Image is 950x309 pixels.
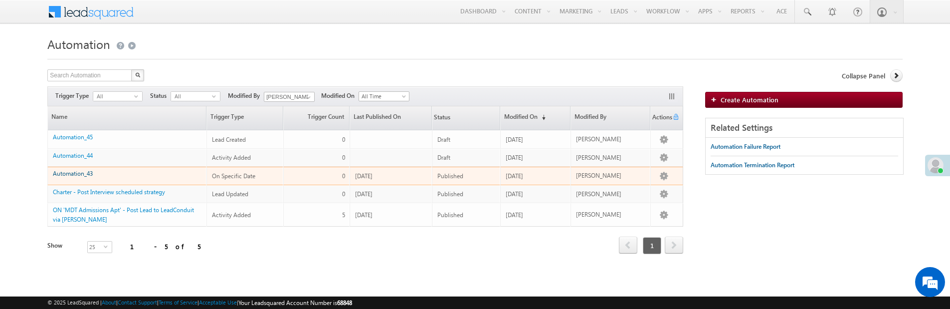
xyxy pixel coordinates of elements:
[437,190,463,198] span: Published
[55,91,93,100] span: Trigger Type
[212,211,251,219] span: Activity Added
[134,94,142,98] span: select
[93,92,134,101] span: All
[506,136,523,143] span: [DATE]
[48,106,206,130] a: Name
[264,92,315,102] input: Type to Search
[53,133,93,141] a: Automation_45
[576,135,646,144] div: [PERSON_NAME]
[342,211,345,219] span: 5
[118,299,157,306] a: Contact Support
[619,237,637,254] span: prev
[506,190,523,198] span: [DATE]
[359,92,406,101] span: All Time
[342,154,345,161] span: 0
[711,138,780,156] a: Automation Failure Report
[538,113,546,121] span: (sorted descending)
[337,299,352,307] span: 68848
[355,211,373,219] span: [DATE]
[321,91,359,100] span: Modified On
[212,94,220,98] span: select
[342,190,345,198] span: 0
[576,153,646,162] div: [PERSON_NAME]
[643,237,661,254] span: 1
[506,211,523,219] span: [DATE]
[342,136,345,143] span: 0
[665,238,683,254] a: next
[53,152,93,159] a: Automation_44
[842,71,885,80] span: Collapse Panel
[711,96,721,102] img: add_icon.png
[53,188,165,196] a: Charter - Post Interview scheduled strategy
[212,136,246,143] span: Lead Created
[342,172,345,180] span: 0
[665,237,683,254] span: next
[171,92,212,101] span: All
[47,241,79,250] div: Show
[130,241,200,252] div: 1 - 5 of 5
[53,170,93,177] a: Automation_43
[159,299,197,306] a: Terms of Service
[571,106,650,130] a: Modified By
[711,142,780,151] div: Automation Failure Report
[47,298,352,308] span: © 2025 LeadSquared | | | | |
[350,106,431,130] a: Last Published On
[506,172,523,180] span: [DATE]
[212,172,255,180] span: On Specific Date
[355,190,373,198] span: [DATE]
[199,299,237,306] a: Acceptable Use
[135,72,140,77] img: Search
[576,171,646,180] div: [PERSON_NAME]
[506,154,523,161] span: [DATE]
[238,299,352,307] span: Your Leadsquared Account Number is
[104,244,112,249] span: select
[150,91,171,100] span: Status
[437,136,450,143] span: Draft
[501,106,570,130] a: Modified On(sorted descending)
[102,299,116,306] a: About
[437,211,463,219] span: Published
[301,92,314,102] a: Show All Items
[228,91,264,100] span: Modified By
[355,172,373,180] span: [DATE]
[711,156,794,174] a: Automation Termination Report
[706,118,903,138] div: Related Settings
[212,190,248,198] span: Lead Updated
[53,206,194,223] a: ON 'MDT Admissions Apt' - Post Lead to LeadConduit via [PERSON_NAME]
[212,154,251,161] span: Activity Added
[47,36,110,52] span: Automation
[721,95,778,104] span: Create Automation
[359,91,409,101] a: All Time
[576,210,646,219] div: [PERSON_NAME]
[619,238,637,254] a: prev
[437,154,450,161] span: Draft
[88,242,104,253] span: 25
[651,107,672,129] span: Actions
[207,106,283,130] a: Trigger Type
[576,190,646,199] div: [PERSON_NAME]
[432,107,450,129] span: Status
[284,106,349,130] a: Trigger Count
[437,172,463,180] span: Published
[711,161,794,170] div: Automation Termination Report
